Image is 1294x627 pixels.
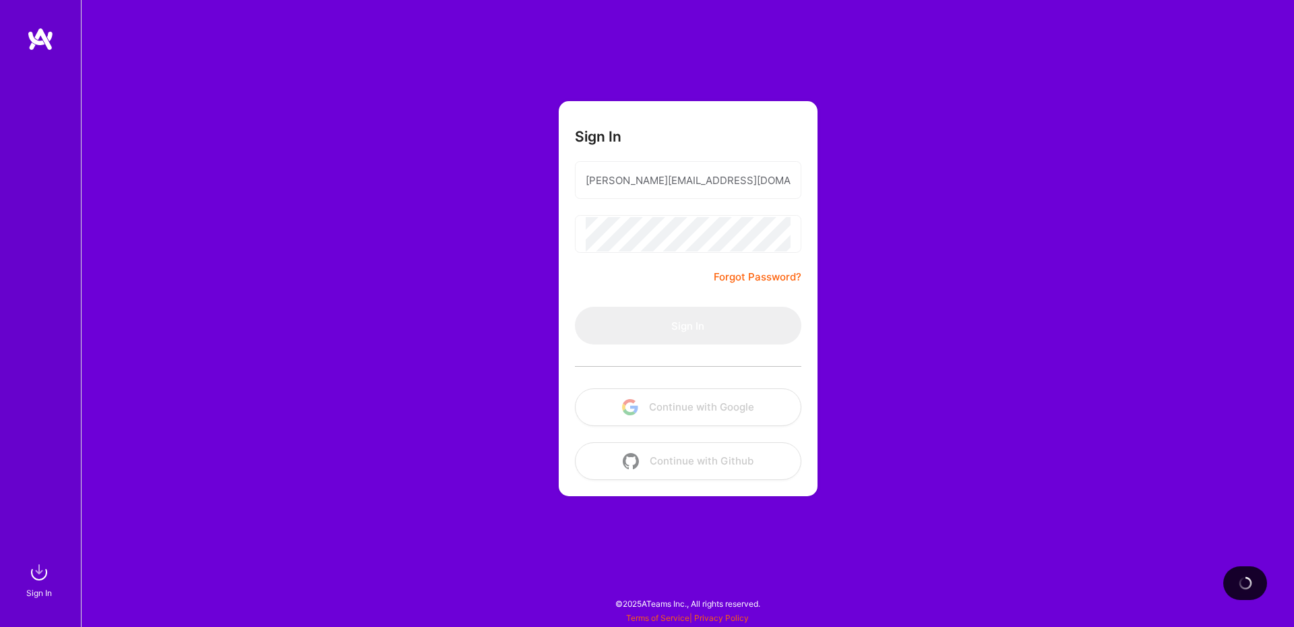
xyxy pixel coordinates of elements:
[26,559,53,586] img: sign in
[575,128,621,145] h3: Sign In
[586,163,791,198] input: Email...
[694,613,749,623] a: Privacy Policy
[623,453,639,469] img: icon
[626,613,749,623] span: |
[575,442,801,480] button: Continue with Github
[27,27,54,51] img: logo
[1238,576,1253,591] img: loading
[626,613,689,623] a: Terms of Service
[714,269,801,285] a: Forgot Password?
[26,586,52,600] div: Sign In
[81,587,1294,620] div: © 2025 ATeams Inc., All rights reserved.
[28,559,53,600] a: sign inSign In
[575,388,801,426] button: Continue with Google
[575,307,801,345] button: Sign In
[622,399,638,415] img: icon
